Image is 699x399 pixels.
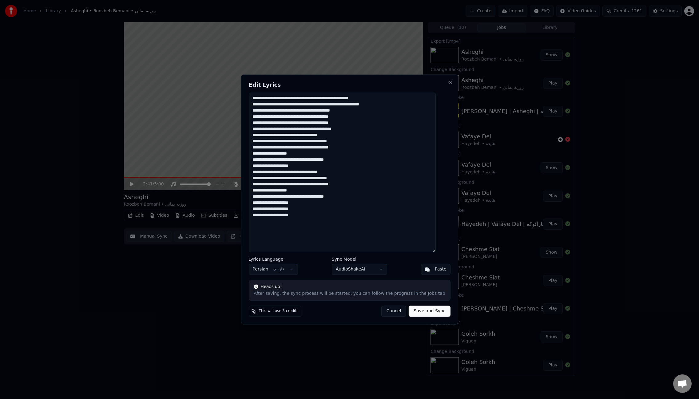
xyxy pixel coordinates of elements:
[248,82,450,88] h2: Edit Lyrics
[254,284,445,290] div: Heads up!
[409,306,450,317] button: Save and Sync
[259,309,298,314] span: This will use 3 credits
[248,257,298,262] label: Lyrics Language
[421,264,451,275] button: Paste
[435,267,447,273] div: Paste
[381,306,406,317] button: Cancel
[254,291,445,297] div: After saving, the sync process will be started, you can follow the progress in the Jobs tab
[332,257,387,262] label: Sync Model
